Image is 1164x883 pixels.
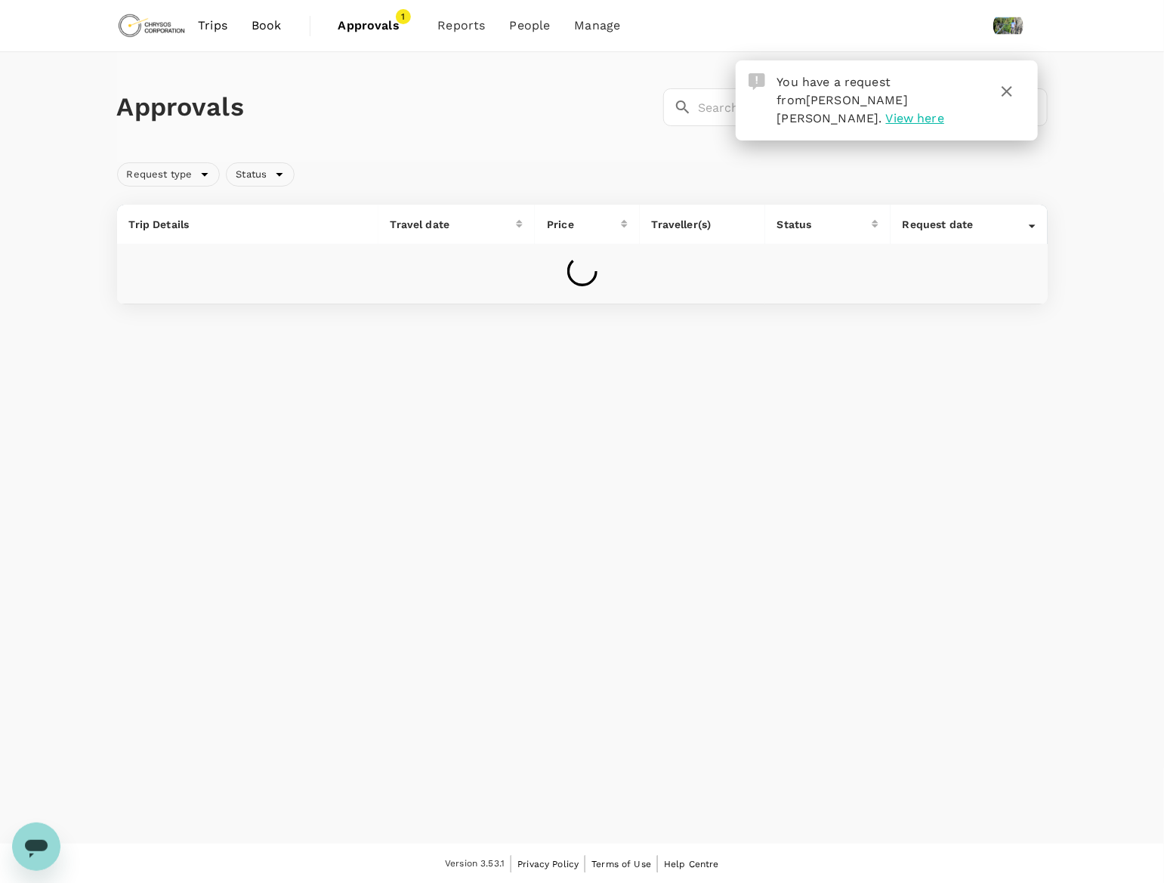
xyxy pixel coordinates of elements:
[396,9,411,24] span: 1
[226,162,295,187] div: Status
[338,17,414,35] span: Approvals
[445,857,505,872] span: Version 3.53.1
[664,856,719,872] a: Help Centre
[903,217,1029,232] div: Request date
[12,823,60,871] iframe: Button to launch messaging window
[777,217,872,232] div: Status
[749,73,765,90] img: Approval Request
[438,17,486,35] span: Reports
[517,856,579,872] a: Privacy Policy
[698,88,1048,126] input: Search by travellers, trips, or destination
[652,217,753,232] p: Traveller(s)
[252,17,282,35] span: Book
[391,217,517,232] div: Travel date
[591,859,651,869] span: Terms of Use
[886,111,944,125] span: View here
[227,168,276,182] span: Status
[117,9,187,42] img: Chrysos Corporation
[777,93,909,125] span: [PERSON_NAME] [PERSON_NAME]
[129,217,366,232] p: Trip Details
[517,859,579,869] span: Privacy Policy
[118,168,202,182] span: Request type
[993,11,1024,41] img: Darshankumar Patel
[777,75,909,125] span: You have a request from .
[664,859,719,869] span: Help Centre
[117,91,657,123] h1: Approvals
[117,162,221,187] div: Request type
[591,856,651,872] a: Terms of Use
[547,217,620,232] div: Price
[574,17,620,35] span: Manage
[510,17,551,35] span: People
[198,17,227,35] span: Trips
